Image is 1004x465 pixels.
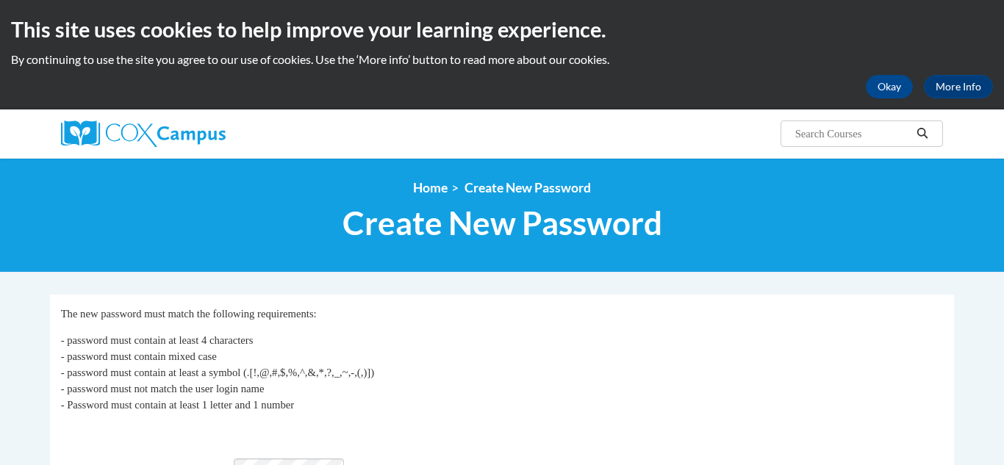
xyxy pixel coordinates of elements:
[413,180,448,195] a: Home
[911,125,933,143] button: Search
[794,125,911,143] input: Search Courses
[61,120,226,147] img: Cox Campus
[11,15,993,44] h2: This site uses cookies to help improve your learning experience.
[11,51,993,68] p: By continuing to use the site you agree to our use of cookies. Use the ‘More info’ button to read...
[61,308,317,320] span: The new password must match the following requirements:
[61,334,374,411] span: - password must contain at least 4 characters - password must contain mixed case - password must ...
[924,75,993,98] a: More Info
[866,75,913,98] button: Okay
[61,120,340,147] a: Cox Campus
[465,180,591,195] span: Create New Password
[343,203,662,242] span: Create New Password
